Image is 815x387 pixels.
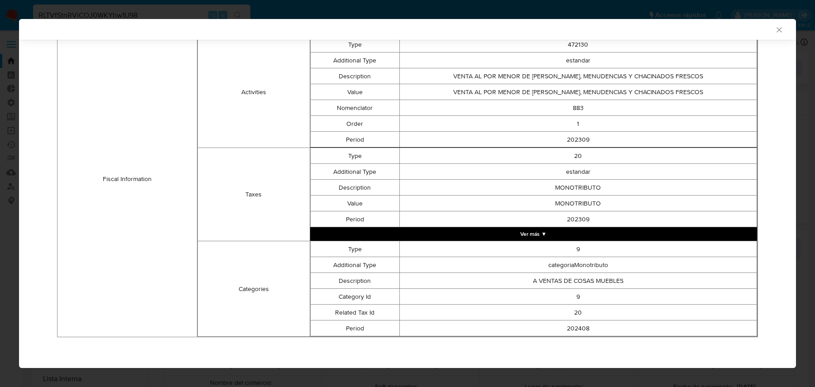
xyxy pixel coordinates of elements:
td: 883 [399,100,757,116]
td: Description [310,180,399,196]
td: VENTA AL POR MENOR DE [PERSON_NAME], MENUDENCIAS Y CHACINADOS FRESCOS [399,84,757,100]
td: 472130 [399,37,757,53]
td: 1 [399,116,757,132]
td: MONOTRIBUTO [399,180,757,196]
td: Taxes [198,148,310,241]
td: 202309 [399,211,757,227]
td: Fiscal Information [58,21,197,337]
td: estandar [399,164,757,180]
td: estandar [399,53,757,68]
td: MONOTRIBUTO [399,196,757,211]
td: Period [310,211,399,227]
td: 202309 [399,132,757,148]
td: categoriaMonotributo [399,257,757,273]
td: Type [310,241,399,257]
td: Description [310,273,399,289]
button: Expand array [310,227,757,241]
td: Category Id [310,289,399,305]
td: Nomenclator [310,100,399,116]
div: closure-recommendation-modal [19,19,796,368]
td: Additional Type [310,257,399,273]
td: Type [310,148,399,164]
td: VENTA AL POR MENOR DE [PERSON_NAME], MENUDENCIAS Y CHACINADOS FRESCOS [399,68,757,84]
td: Value [310,196,399,211]
td: Activities [198,37,310,148]
td: Period [310,132,399,148]
td: Additional Type [310,53,399,68]
td: Categories [198,241,310,337]
td: 9 [399,289,757,305]
td: 202408 [399,320,757,336]
td: 9 [399,241,757,257]
td: Related Tax Id [310,305,399,320]
td: A VENTAS DE COSAS MUEBLES [399,273,757,289]
button: Cerrar ventana [775,25,783,33]
td: 20 [399,148,757,164]
td: Period [310,320,399,336]
td: Value [310,84,399,100]
td: Description [310,68,399,84]
td: 20 [399,305,757,320]
td: Order [310,116,399,132]
td: Type [310,37,399,53]
td: Additional Type [310,164,399,180]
